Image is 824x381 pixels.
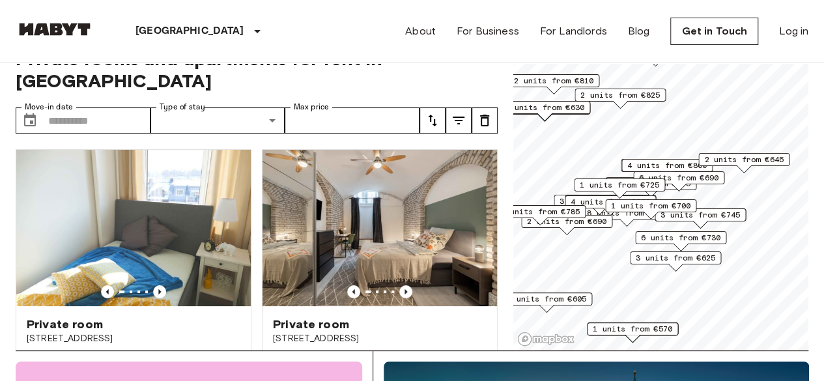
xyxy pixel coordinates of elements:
div: Map marker [655,208,746,229]
span: [STREET_ADDRESS] [27,332,240,345]
div: Map marker [621,159,713,179]
span: Private room [27,317,103,332]
div: Map marker [565,195,656,216]
button: tune [472,107,498,134]
span: 5 units from €715 [611,178,690,190]
span: 3 units from €630 [505,102,584,113]
div: Map marker [635,231,726,251]
a: Blog [628,23,650,39]
img: Marketing picture of unit DE-02-004-006-05HF [263,150,497,306]
div: Map marker [494,205,586,225]
button: Previous image [153,285,166,298]
span: 1 units from €700 [611,200,690,212]
label: Move-in date [25,102,73,113]
canvas: Map [513,32,808,350]
div: Map marker [630,251,721,272]
span: 6 units from €690 [639,172,718,184]
button: Previous image [347,285,360,298]
div: Map marker [554,195,645,215]
span: [STREET_ADDRESS] [273,332,487,345]
button: Previous image [101,285,114,298]
span: 4 units from €785 [500,206,580,218]
a: Get in Touch [670,18,758,45]
a: Mapbox logo [517,332,575,346]
button: Previous image [399,285,412,298]
div: Map marker [605,199,696,219]
div: Map marker [565,195,656,215]
div: Map marker [633,171,724,191]
div: Map marker [621,159,712,179]
span: 2 units from €825 [580,89,660,101]
img: Habyt [16,23,94,36]
div: Map marker [605,177,696,197]
span: 1 units from €570 [593,323,672,335]
span: 2 units from €690 [527,216,606,227]
div: Map marker [575,89,666,109]
div: Map marker [574,178,665,199]
div: Map marker [508,74,599,94]
a: For Landlords [540,23,607,39]
a: About [405,23,436,39]
button: tune [446,107,472,134]
div: Map marker [587,322,678,343]
span: 4 units from €800 [627,160,707,171]
button: Choose date [17,107,43,134]
span: 2 units from €645 [704,154,784,165]
span: Private rooms and apartments for rent in [GEOGRAPHIC_DATA] [16,48,498,92]
span: Private room [273,317,349,332]
span: 3 units from €745 [661,209,740,221]
span: 2 units from €810 [514,75,593,87]
button: tune [419,107,446,134]
span: 3 units from €625 [636,252,715,264]
label: Type of stay [160,102,205,113]
span: 4 units from €800 [571,196,650,208]
span: 2 units from €605 [507,293,586,305]
a: For Business [457,23,519,39]
div: Map marker [501,292,592,313]
div: Map marker [499,101,590,121]
span: 6 units from €730 [641,232,720,244]
span: 1 units from €725 [580,179,659,191]
label: Max price [294,102,329,113]
span: 3 units from €825 [560,195,639,207]
p: [GEOGRAPHIC_DATA] [135,23,244,39]
img: Marketing picture of unit DE-02-011-001-01HF [16,150,251,306]
div: Map marker [698,153,789,173]
a: Log in [779,23,808,39]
